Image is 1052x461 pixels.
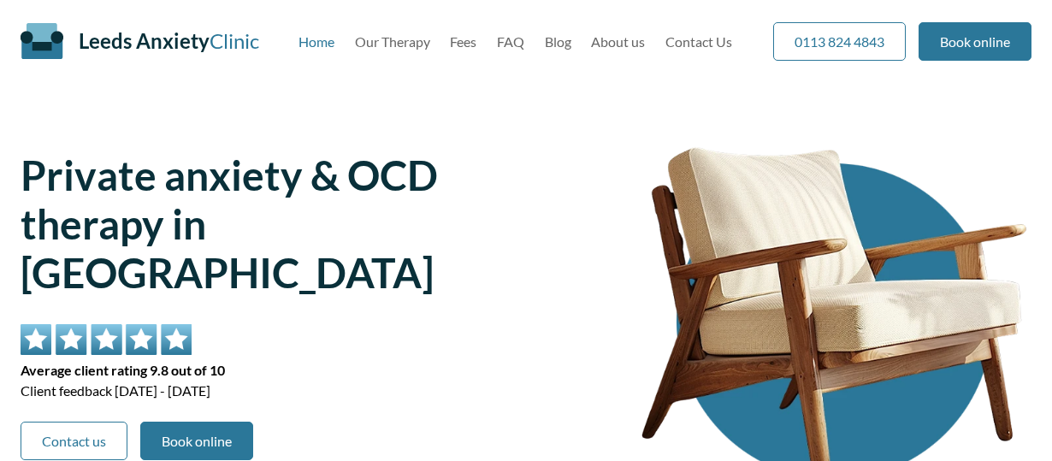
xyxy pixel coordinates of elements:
[79,28,259,53] a: Leeds AnxietyClinic
[591,33,645,50] a: About us
[21,324,192,355] img: 5 star rating
[773,22,906,61] a: 0113 824 4843
[665,33,732,50] a: Contact Us
[545,33,571,50] a: Blog
[21,151,575,297] h1: Private anxiety & OCD therapy in [GEOGRAPHIC_DATA]
[21,324,575,401] div: Client feedback [DATE] - [DATE]
[355,33,430,50] a: Our Therapy
[497,33,524,50] a: FAQ
[140,422,253,460] a: Book online
[450,33,476,50] a: Fees
[298,33,334,50] a: Home
[919,22,1031,61] a: Book online
[79,28,210,53] span: Leeds Anxiety
[21,360,575,381] span: Average client rating 9.8 out of 10
[21,422,127,460] a: Contact us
